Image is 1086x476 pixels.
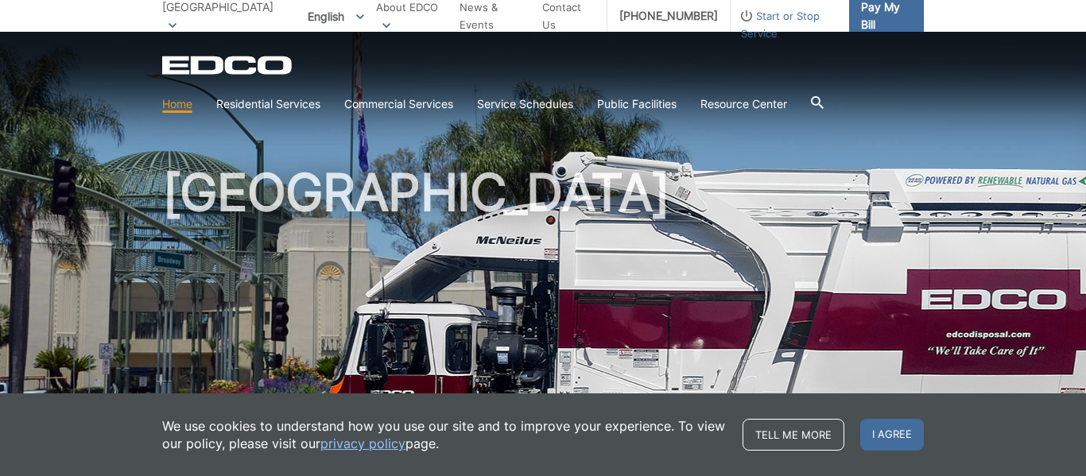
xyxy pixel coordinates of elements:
[597,95,677,113] a: Public Facilities
[296,3,376,29] span: English
[162,95,192,113] a: Home
[477,95,573,113] a: Service Schedules
[320,435,405,452] a: privacy policy
[162,417,727,452] p: We use cookies to understand how you use our site and to improve your experience. To view our pol...
[344,95,453,113] a: Commercial Services
[743,419,844,451] a: Tell me more
[162,56,294,75] a: EDCD logo. Return to the homepage.
[860,419,924,451] span: I agree
[700,95,787,113] a: Resource Center
[216,95,320,113] a: Residential Services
